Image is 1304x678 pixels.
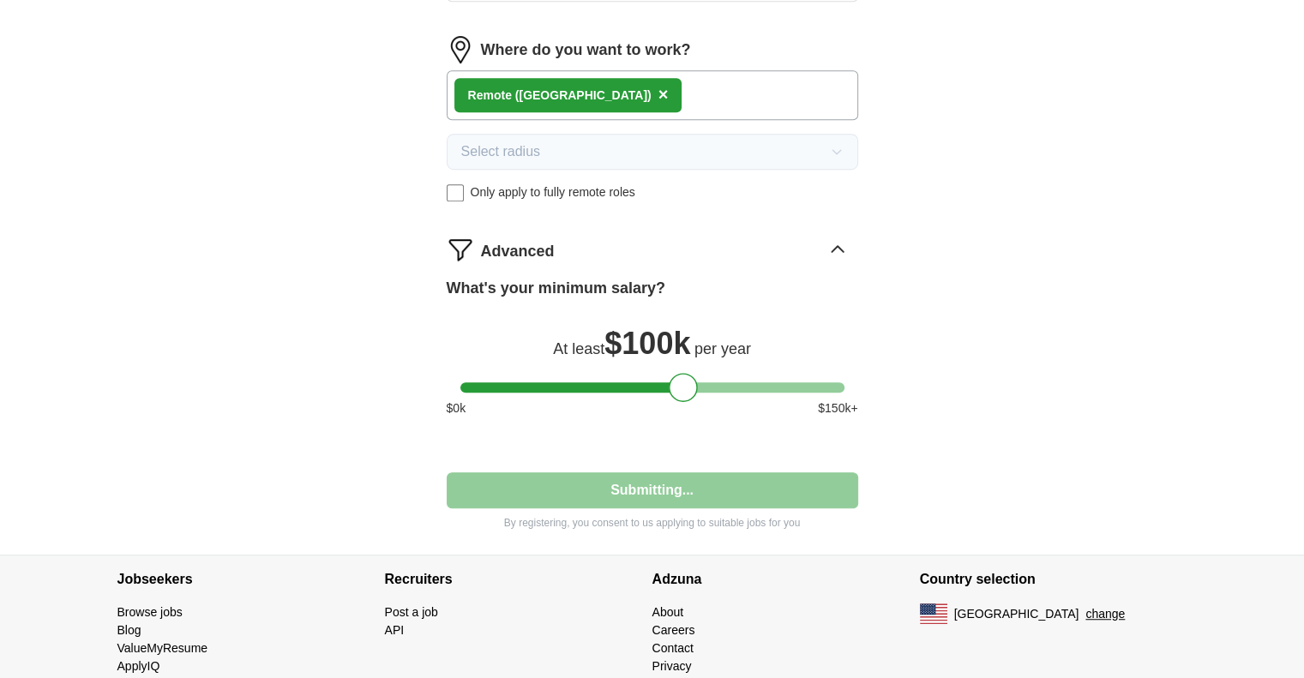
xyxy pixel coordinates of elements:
[117,605,183,619] a: Browse jobs
[447,134,858,170] button: Select radius
[468,87,652,105] div: Remote ([GEOGRAPHIC_DATA])
[920,555,1187,603] h4: Country selection
[447,472,858,508] button: Submitting...
[117,623,141,637] a: Blog
[471,183,635,201] span: Only apply to fully remote roles
[447,36,474,63] img: location.png
[447,236,474,263] img: filter
[117,659,160,673] a: ApplyIQ
[954,605,1079,623] span: [GEOGRAPHIC_DATA]
[658,85,669,104] span: ×
[461,141,541,162] span: Select radius
[117,641,208,655] a: ValueMyResume
[652,641,694,655] a: Contact
[1085,605,1125,623] button: change
[652,605,684,619] a: About
[694,340,751,357] span: per year
[920,603,947,624] img: US flag
[447,399,466,417] span: $ 0 k
[818,399,857,417] span: $ 150 k+
[385,623,405,637] a: API
[604,326,690,361] span: $ 100k
[447,277,665,300] label: What's your minimum salary?
[652,659,692,673] a: Privacy
[447,184,464,201] input: Only apply to fully remote roles
[385,605,438,619] a: Post a job
[481,39,691,62] label: Where do you want to work?
[652,623,695,637] a: Careers
[447,515,858,531] p: By registering, you consent to us applying to suitable jobs for you
[481,240,555,263] span: Advanced
[553,340,604,357] span: At least
[658,82,669,108] button: ×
